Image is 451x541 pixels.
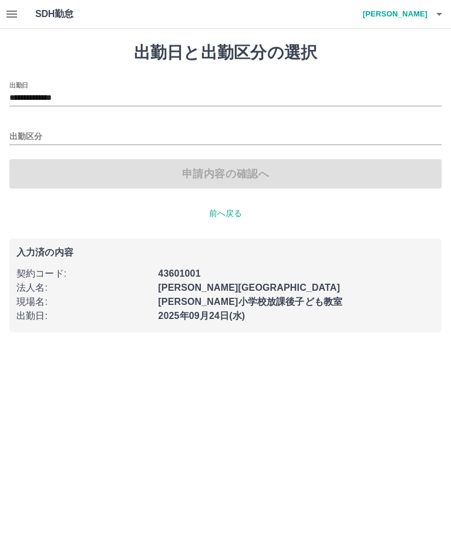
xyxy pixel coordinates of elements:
p: 入力済の内容 [16,248,435,257]
p: 出勤日 : [16,309,151,323]
h1: 出勤日と出勤区分の選択 [9,43,442,63]
label: 出勤日 [9,80,28,89]
p: 前へ戻る [9,207,442,220]
p: 現場名 : [16,295,151,309]
p: 法人名 : [16,281,151,295]
b: 43601001 [158,268,200,278]
b: [PERSON_NAME]小学校放課後子ども教室 [158,297,342,307]
b: [PERSON_NAME][GEOGRAPHIC_DATA] [158,283,340,293]
b: 2025年09月24日(水) [158,311,245,321]
p: 契約コード : [16,267,151,281]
